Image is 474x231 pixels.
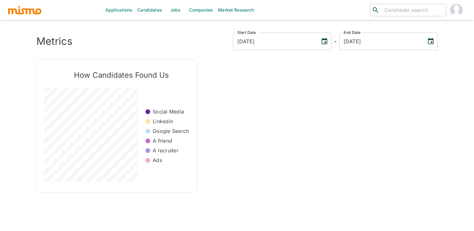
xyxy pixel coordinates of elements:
input: Candidate search [382,6,444,14]
h3: Metrics [36,35,72,47]
p: Ads [153,157,162,164]
input: MM/DD/YYYY [339,33,422,50]
label: Start Date [237,30,256,35]
p: Google Search [153,128,189,135]
p: A friend [153,137,172,144]
button: Choose date, selected date is Oct 1, 2025 [424,35,437,48]
img: logo [8,5,42,15]
p: A recruiter [153,147,178,154]
h5: How Candidates Found Us [54,70,189,80]
img: Gabriel Hernandez [450,4,463,16]
input: MM/DD/YYYY [233,33,316,50]
p: Social Media [153,108,184,115]
label: End Date [344,30,361,35]
h6: - [334,36,337,46]
button: Choose date, selected date is Oct 1, 2022 [318,35,331,48]
p: Linkedin [153,118,173,125]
